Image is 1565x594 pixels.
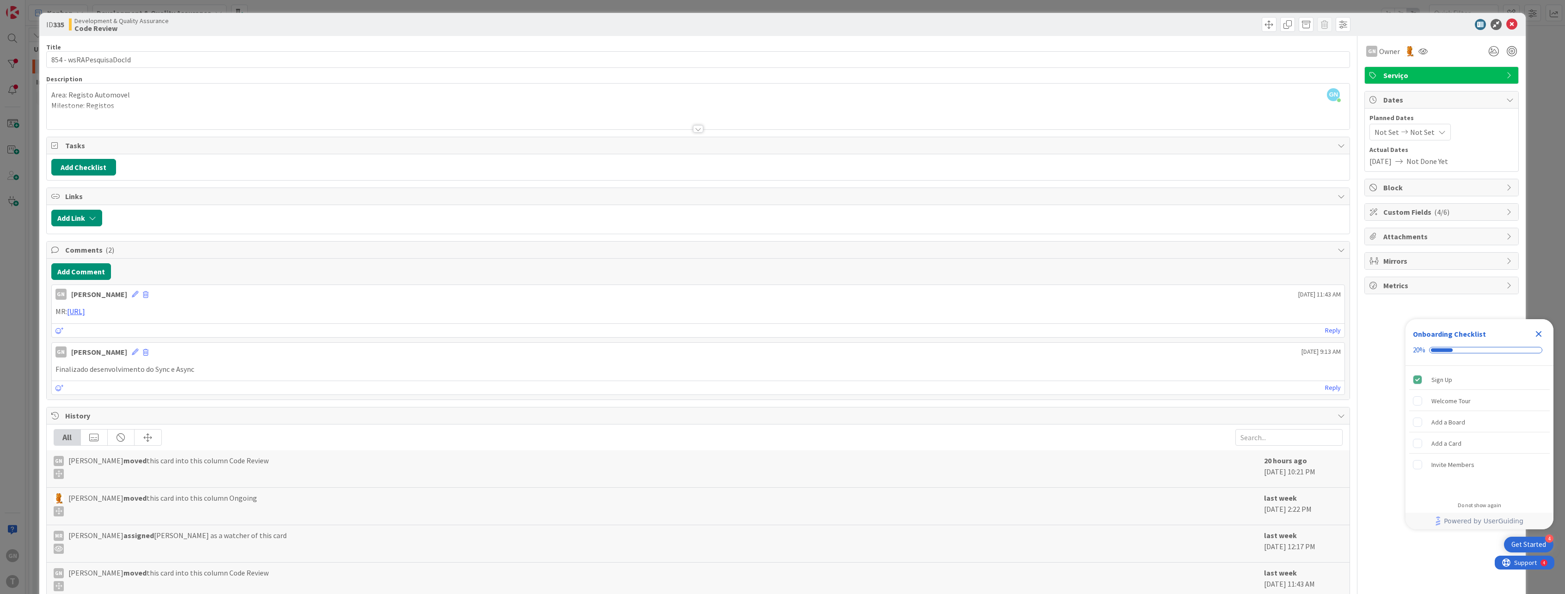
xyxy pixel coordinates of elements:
span: Links [65,191,1333,202]
div: [PERSON_NAME] [71,346,127,358]
div: 4 [48,4,50,11]
span: Description [46,75,82,83]
span: Powered by UserGuiding [1444,515,1523,527]
b: 20 hours ago [1264,456,1307,465]
input: type card name here... [46,51,1350,68]
a: Reply [1325,382,1341,394]
span: Serviço [1383,70,1502,81]
span: History [65,410,1333,421]
b: last week [1264,493,1297,503]
a: Powered by UserGuiding [1410,513,1549,529]
span: Not Set [1375,127,1399,138]
div: GN [1366,46,1377,57]
span: GN [1327,88,1340,101]
div: [DATE] 12:17 PM [1264,530,1343,558]
label: Title [46,43,61,51]
div: [DATE] 10:21 PM [1264,455,1343,483]
span: [PERSON_NAME] [PERSON_NAME] as a watcher of this card [68,530,287,554]
div: All [54,430,81,445]
span: Not Set [1410,127,1435,138]
b: 335 [53,20,64,29]
a: Reply [1325,325,1341,336]
div: Checklist Container [1405,319,1553,529]
b: moved [123,493,147,503]
div: Welcome Tour is incomplete. [1409,391,1550,411]
b: last week [1264,531,1297,540]
div: [PERSON_NAME] [71,289,127,300]
img: RL [54,493,64,503]
span: Actual Dates [1369,145,1514,155]
span: [DATE] [1369,156,1392,167]
input: Search... [1235,429,1343,446]
span: Mirrors [1383,255,1502,267]
div: GN [54,568,64,578]
button: Add Checklist [51,159,116,176]
div: [DATE] 2:22 PM [1264,492,1343,520]
span: ( 2 ) [105,245,114,255]
span: ( 4/6 ) [1434,207,1449,217]
div: Invite Members [1431,459,1474,470]
span: Not Done Yet [1406,156,1448,167]
div: Do not show again [1458,502,1501,509]
div: Checklist items [1405,366,1553,496]
div: Add a Card [1431,438,1461,449]
div: GN [55,346,67,358]
button: Add Comment [51,263,111,280]
b: last week [1264,568,1297,577]
div: 4 [1545,534,1553,543]
span: Dates [1383,94,1502,105]
div: Welcome Tour [1431,395,1471,406]
span: Custom Fields [1383,206,1502,218]
span: Planned Dates [1369,113,1514,123]
div: Get Started [1511,540,1546,549]
div: 20% [1413,346,1425,354]
span: Attachments [1383,231,1502,242]
b: Code Review [74,24,169,32]
span: [DATE] 11:43 AM [1298,290,1341,299]
button: Add Link [51,210,102,226]
span: Block [1383,182,1502,193]
span: [PERSON_NAME] this card into this column Code Review [68,455,269,479]
p: Finalizado desenvolvimento do Sync e Async [55,364,1341,375]
div: Sign Up [1431,374,1452,385]
div: Sign Up is complete. [1409,370,1550,390]
div: MR [54,531,64,541]
div: Close Checklist [1531,327,1546,341]
img: RL [1405,46,1415,56]
p: Milestone: Registos [51,100,1345,111]
div: Invite Members is incomplete. [1409,455,1550,475]
span: Metrics [1383,280,1502,291]
b: moved [123,456,147,465]
b: moved [123,568,147,577]
span: Comments [65,244,1333,255]
span: Support [19,1,42,12]
div: Onboarding Checklist [1413,328,1486,339]
span: Tasks [65,140,1333,151]
div: Checklist progress: 20% [1413,346,1546,354]
p: MR: [55,306,1341,317]
span: Development & Quality Assurance [74,17,169,24]
span: Owner [1379,46,1400,57]
div: Footer [1405,513,1553,529]
div: GN [54,456,64,466]
div: Add a Board [1431,417,1465,428]
div: Add a Card is incomplete. [1409,433,1550,454]
span: ID [46,19,64,30]
span: [PERSON_NAME] this card into this column Code Review [68,567,269,591]
span: [PERSON_NAME] this card into this column Ongoing [68,492,257,516]
div: Add a Board is incomplete. [1409,412,1550,432]
div: GN [55,289,67,300]
span: [DATE] 9:13 AM [1301,347,1341,357]
a: [URL] [67,307,85,316]
b: assigned [123,531,154,540]
div: Open Get Started checklist, remaining modules: 4 [1504,537,1553,552]
p: Area: Registo Automovel [51,90,1345,100]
